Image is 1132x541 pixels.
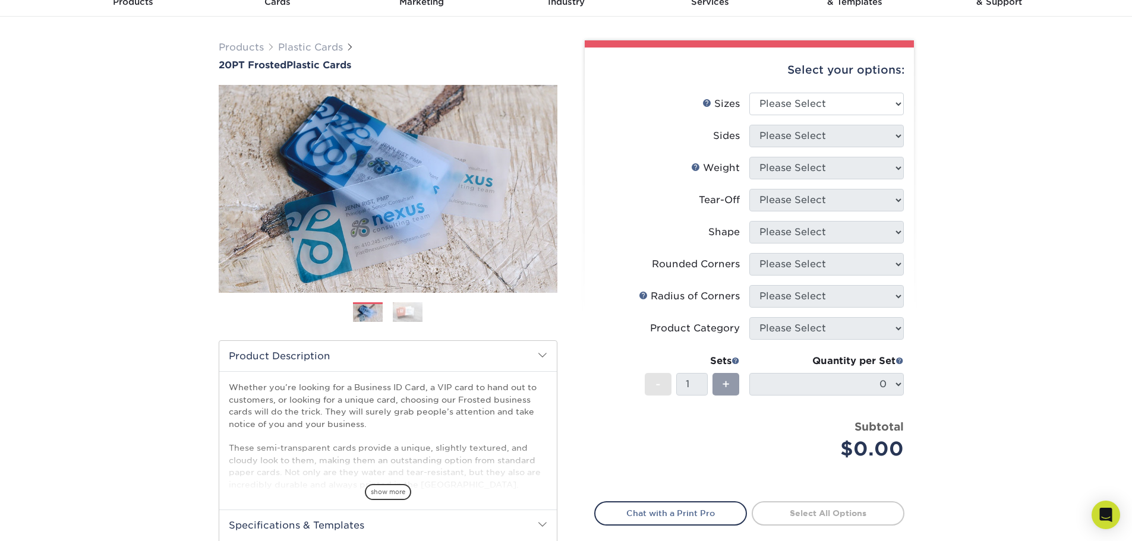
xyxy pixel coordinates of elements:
[708,225,740,239] div: Shape
[749,354,904,368] div: Quantity per Set
[219,42,264,53] a: Products
[219,72,557,306] img: 20PT Frosted 01
[691,161,740,175] div: Weight
[1092,501,1120,529] div: Open Intercom Messenger
[594,48,904,93] div: Select your options:
[650,321,740,336] div: Product Category
[594,501,747,525] a: Chat with a Print Pro
[752,501,904,525] a: Select All Options
[655,375,661,393] span: -
[219,510,557,540] h2: Specifications & Templates
[393,302,422,322] img: Plastic Cards 02
[219,341,557,371] h2: Product Description
[219,59,557,71] a: 20PT FrostedPlastic Cards
[3,505,101,537] iframe: Google Customer Reviews
[645,354,740,368] div: Sets
[699,193,740,207] div: Tear-Off
[758,435,904,463] div: $0.00
[278,42,343,53] a: Plastic Cards
[702,97,740,111] div: Sizes
[854,420,904,433] strong: Subtotal
[219,59,286,71] span: 20PT Frosted
[652,257,740,271] div: Rounded Corners
[353,303,383,324] img: Plastic Cards 01
[639,289,740,303] div: Radius of Corners
[722,375,730,393] span: +
[713,129,740,143] div: Sides
[365,484,411,500] span: show more
[219,59,557,71] h1: Plastic Cards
